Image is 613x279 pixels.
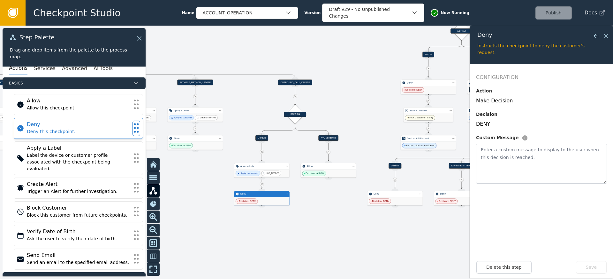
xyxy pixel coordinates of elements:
[27,144,130,152] div: Apply a Label
[107,109,150,112] div: Apply a Label
[0,116,16,119] div: 2 labels selected
[27,212,130,219] div: Block this customer from future checkpoints.
[27,97,130,105] div: Allow
[585,9,605,17] a: Docs
[329,6,411,20] div: Draft v29 - No Unpublished Changes
[439,200,456,203] span: Decision: DENY
[27,204,130,212] div: Block Customer
[27,235,130,242] div: Ask the user to verify their date of birth.
[27,128,130,135] div: Deny this checkpoint.
[19,35,54,40] span: Step Palette
[476,111,497,118] label: Decision
[255,135,268,140] div: Default
[440,192,483,195] div: Deny
[405,88,422,92] span: Decision: DENY
[27,121,130,128] div: Deny
[422,52,434,57] div: 100 %
[27,180,130,188] div: Create Alert
[476,88,492,94] label: Action
[305,10,321,16] span: Version
[174,109,217,112] div: Apply a Label
[318,135,338,140] div: KYC validated
[449,163,474,168] div: ID validation failed
[441,10,469,16] span: Now Running
[407,137,450,140] div: Custom API Request
[10,47,138,60] div: Drag and drop items from the palette to the process map.
[203,10,285,16] div: ACCOUNT_OPERATION
[408,116,433,119] span: Block Customer: a day
[172,144,191,147] span: Decision: ALLOW
[450,28,473,33] div: A/B TEST
[372,200,389,203] span: Decision: DENY
[27,105,130,111] div: Allow this checkpoint.
[27,251,130,259] div: Send Email
[306,172,324,175] span: Decision: ALLOW
[267,172,279,175] div: KYC_NEEDED
[307,164,350,168] div: Allow
[34,62,55,75] button: Services
[133,116,149,119] div: 2 labels selected
[27,152,130,172] div: Label the device or customer profile associated with the checkpoint being evaluated.
[27,259,130,266] div: Send an email to the specified email address.
[476,97,607,105] div: Make Decision
[27,228,130,235] div: Verify Date of Birth
[278,80,312,85] div: OUTBOUND_CALL_CREATE
[27,188,130,195] div: Trigger an Alert for further investigation.
[240,192,284,195] div: Deny
[94,62,113,75] button: AI Tools
[407,81,450,84] div: Deny
[200,116,216,119] div: 2 labels selected
[585,9,597,17] span: Docs
[405,144,435,147] span: Alert on blocked customer
[410,109,447,112] div: Block Customer
[241,172,259,175] div: Apply to customer
[240,164,284,168] div: Apply a Label
[476,120,607,128] div: DENY
[9,62,27,75] button: Actions
[62,62,87,75] button: Advanced
[9,80,130,86] span: Basics
[107,137,150,140] div: Allow
[33,6,121,20] span: Checkpoint Studio
[374,192,417,195] div: Deny
[389,163,401,168] div: Default
[476,134,518,141] label: Custom Message
[284,112,306,117] div: DECISION
[174,137,217,140] div: Allow
[239,200,256,203] span: Decision: DENY
[322,4,424,22] button: Draft v29 - No Unpublished Changes
[477,43,606,56] div: Instructs the checkpoint to deny the customer's request.
[476,261,532,274] button: Delete this step
[476,74,607,81] h2: Configuration
[196,7,298,19] button: ACCOUNT_OPERATION
[477,32,492,38] span: Deny
[182,10,194,16] span: Name
[178,80,213,85] div: PAYMENT_METHOD_UPDATE
[174,116,192,119] div: Apply to customer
